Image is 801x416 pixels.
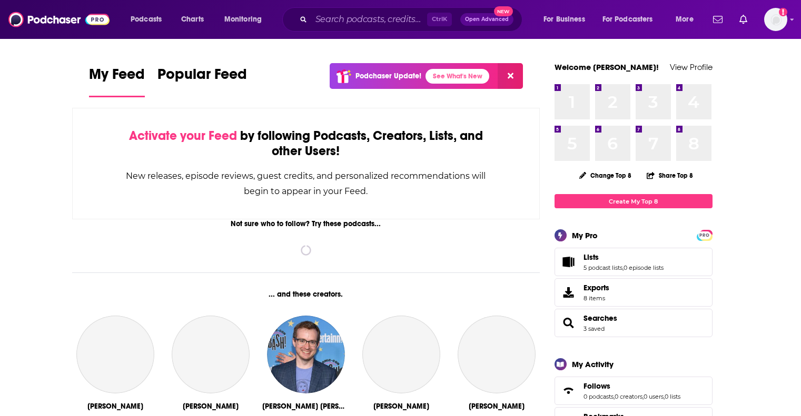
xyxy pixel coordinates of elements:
[584,313,617,323] a: Searches
[555,309,713,337] span: Searches
[262,402,349,411] div: Griffin McElroy
[355,72,421,80] p: Podchaser Update!
[292,7,532,32] div: Search podcasts, credits, & more...
[89,65,145,97] a: My Feed
[698,231,711,239] a: PRO
[670,62,713,72] a: View Profile
[779,8,787,16] svg: Add a profile image
[72,219,540,228] div: Not sure who to follow? Try these podcasts...
[614,393,615,400] span: ,
[172,316,250,393] a: James Anton Hake
[555,62,659,72] a: Welcome [PERSON_NAME]!
[543,12,585,27] span: For Business
[224,12,262,27] span: Monitoring
[572,230,598,240] div: My Pro
[311,11,427,28] input: Search podcasts, credits, & more...
[129,128,237,144] span: Activate your Feed
[72,290,540,299] div: ... and these creators.
[668,11,707,28] button: open menu
[622,264,624,271] span: ,
[584,381,610,391] span: Follows
[373,402,429,411] div: Rachel McElroy
[709,11,727,28] a: Show notifications dropdown
[458,316,536,393] a: Greg Gaston
[558,316,579,330] a: Searches
[596,11,668,28] button: open menu
[174,11,210,28] a: Charts
[555,377,713,405] span: Follows
[698,231,711,239] span: PRO
[87,402,143,411] div: Jesse Lee Peterson
[584,252,664,262] a: Lists
[584,393,614,400] a: 0 podcasts
[646,165,694,186] button: Share Top 8
[494,6,513,16] span: New
[615,393,642,400] a: 0 creators
[558,383,579,398] a: Follows
[573,169,638,182] button: Change Top 8
[427,13,452,26] span: Ctrl K
[555,194,713,208] a: Create My Top 8
[764,8,787,31] img: User Profile
[584,283,609,292] span: Exports
[664,393,665,400] span: ,
[764,8,787,31] button: Show profile menu
[460,13,513,26] button: Open AdvancedNew
[217,11,275,28] button: open menu
[584,295,609,302] span: 8 items
[665,393,680,400] a: 0 lists
[584,264,622,271] a: 5 podcast lists
[555,248,713,276] span: Lists
[555,278,713,307] a: Exports
[125,168,487,199] div: New releases, episode reviews, guest credits, and personalized recommendations will begin to appe...
[89,65,145,89] span: My Feed
[602,12,653,27] span: For Podcasters
[131,12,162,27] span: Podcasts
[584,325,605,332] a: 3 saved
[572,359,614,369] div: My Activity
[644,393,664,400] a: 0 users
[536,11,598,28] button: open menu
[76,316,154,393] a: Jesse Lee Peterson
[157,65,247,89] span: Popular Feed
[558,285,579,300] span: Exports
[735,11,751,28] a: Show notifications dropdown
[183,402,239,411] div: James Anton Hake
[558,255,579,269] a: Lists
[465,17,509,22] span: Open Advanced
[426,69,489,84] a: See What's New
[181,12,204,27] span: Charts
[642,393,644,400] span: ,
[157,65,247,97] a: Popular Feed
[123,11,175,28] button: open menu
[764,8,787,31] span: Logged in as agoldsmithwissman
[125,128,487,159] div: by following Podcasts, Creators, Lists, and other Users!
[8,9,110,29] img: Podchaser - Follow, Share and Rate Podcasts
[469,402,525,411] div: Greg Gaston
[362,316,440,393] a: Rachel McElroy
[267,316,345,393] img: Griffin McElroy
[584,252,599,262] span: Lists
[676,12,694,27] span: More
[624,264,664,271] a: 0 episode lists
[584,381,680,391] a: Follows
